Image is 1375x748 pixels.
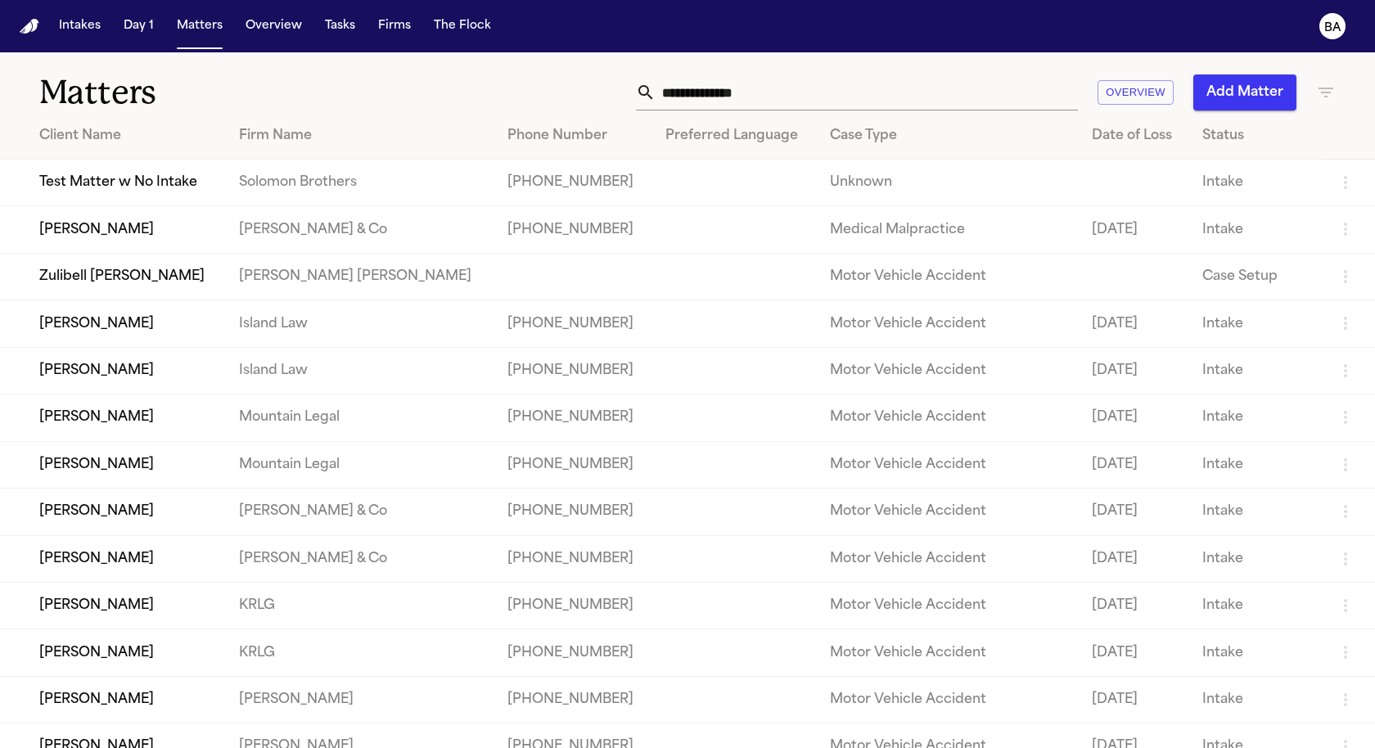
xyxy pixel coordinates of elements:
[226,347,494,394] td: Island Law
[1189,160,1323,206] td: Intake
[1079,489,1189,535] td: [DATE]
[1079,441,1189,488] td: [DATE]
[1079,629,1189,676] td: [DATE]
[1079,535,1189,582] td: [DATE]
[817,300,1080,347] td: Motor Vehicle Accident
[226,253,494,300] td: [PERSON_NAME] [PERSON_NAME]
[1079,300,1189,347] td: [DATE]
[817,535,1080,582] td: Motor Vehicle Accident
[1193,74,1296,110] button: Add Matter
[1189,441,1323,488] td: Intake
[1189,582,1323,629] td: Intake
[830,126,1066,146] div: Case Type
[1079,676,1189,723] td: [DATE]
[1189,489,1323,535] td: Intake
[494,206,652,253] td: [PHONE_NUMBER]
[494,582,652,629] td: [PHONE_NUMBER]
[817,629,1080,676] td: Motor Vehicle Accident
[239,11,309,41] button: Overview
[1079,394,1189,441] td: [DATE]
[318,11,362,41] button: Tasks
[1098,80,1174,106] button: Overview
[226,160,494,206] td: Solomon Brothers
[494,300,652,347] td: [PHONE_NUMBER]
[494,489,652,535] td: [PHONE_NUMBER]
[20,19,39,34] a: Home
[1189,253,1323,300] td: Case Setup
[1189,676,1323,723] td: Intake
[494,160,652,206] td: [PHONE_NUMBER]
[817,206,1080,253] td: Medical Malpractice
[817,582,1080,629] td: Motor Vehicle Accident
[1189,394,1323,441] td: Intake
[1092,126,1176,146] div: Date of Loss
[226,676,494,723] td: [PERSON_NAME]
[372,11,417,41] button: Firms
[427,11,498,41] button: The Flock
[817,676,1080,723] td: Motor Vehicle Accident
[1189,629,1323,676] td: Intake
[226,441,494,488] td: Mountain Legal
[817,160,1080,206] td: Unknown
[226,489,494,535] td: [PERSON_NAME] & Co
[226,629,494,676] td: KRLG
[239,126,481,146] div: Firm Name
[507,126,639,146] div: Phone Number
[1079,347,1189,394] td: [DATE]
[494,394,652,441] td: [PHONE_NUMBER]
[52,11,107,41] button: Intakes
[494,535,652,582] td: [PHONE_NUMBER]
[170,11,229,41] button: Matters
[1189,535,1323,582] td: Intake
[117,11,160,41] button: Day 1
[665,126,804,146] div: Preferred Language
[1202,126,1310,146] div: Status
[39,72,408,113] h1: Matters
[494,441,652,488] td: [PHONE_NUMBER]
[1189,347,1323,394] td: Intake
[494,629,652,676] td: [PHONE_NUMBER]
[494,676,652,723] td: [PHONE_NUMBER]
[817,489,1080,535] td: Motor Vehicle Accident
[226,206,494,253] td: [PERSON_NAME] & Co
[1189,206,1323,253] td: Intake
[817,253,1080,300] td: Motor Vehicle Accident
[226,394,494,441] td: Mountain Legal
[817,394,1080,441] td: Motor Vehicle Accident
[1189,300,1323,347] td: Intake
[39,126,213,146] div: Client Name
[494,347,652,394] td: [PHONE_NUMBER]
[226,582,494,629] td: KRLG
[20,19,39,34] img: Finch Logo
[226,300,494,347] td: Island Law
[1079,206,1189,253] td: [DATE]
[817,347,1080,394] td: Motor Vehicle Accident
[226,535,494,582] td: [PERSON_NAME] & Co
[1079,582,1189,629] td: [DATE]
[817,441,1080,488] td: Motor Vehicle Accident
